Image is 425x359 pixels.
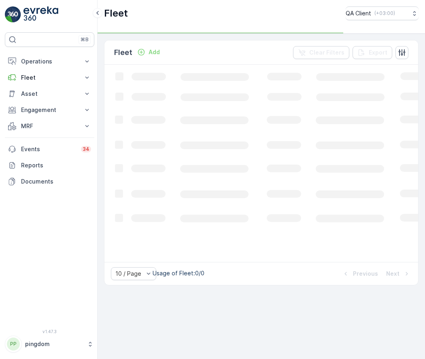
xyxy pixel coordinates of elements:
[21,161,91,169] p: Reports
[21,57,78,65] p: Operations
[81,36,89,43] p: ⌘B
[386,270,399,278] p: Next
[149,48,160,56] p: Add
[5,157,94,173] a: Reports
[293,46,349,59] button: Clear Filters
[369,49,387,57] p: Export
[5,329,94,334] span: v 1.47.3
[114,47,132,58] p: Fleet
[21,106,78,114] p: Engagement
[21,177,91,186] p: Documents
[5,6,21,23] img: logo
[385,269,412,279] button: Next
[5,141,94,157] a: Events34
[5,118,94,134] button: MRF
[346,6,419,20] button: QA Client(+03:00)
[21,122,78,130] p: MRF
[341,269,379,279] button: Previous
[5,173,94,190] a: Documents
[25,340,83,348] p: pingdom
[104,7,128,20] p: Fleet
[5,86,94,102] button: Asset
[21,90,78,98] p: Asset
[353,46,392,59] button: Export
[309,49,344,57] p: Clear Filters
[5,102,94,118] button: Engagement
[83,146,89,152] p: 34
[134,47,163,57] button: Add
[153,269,204,277] p: Usage of Fleet : 0/0
[5,53,94,70] button: Operations
[353,270,378,278] p: Previous
[23,6,58,23] img: logo_light-DOdMpM7g.png
[374,10,395,17] p: ( +03:00 )
[21,145,76,153] p: Events
[7,338,20,351] div: PP
[5,336,94,353] button: PPpingdom
[5,70,94,86] button: Fleet
[21,74,78,82] p: Fleet
[346,9,371,17] p: QA Client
